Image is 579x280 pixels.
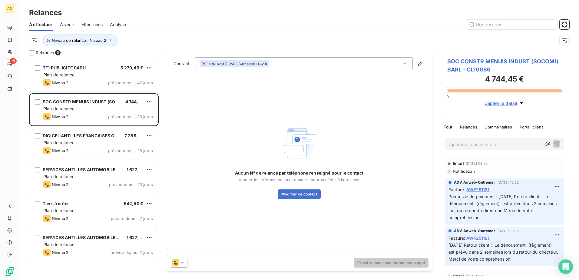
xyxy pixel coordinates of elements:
[10,58,17,64] span: 18
[108,148,153,153] span: prévue depuis 25 jours
[81,22,103,28] span: Effectuées
[52,250,68,255] span: Niveau 2
[111,250,153,255] span: prévue depuis 2 jours
[454,180,495,185] span: ADV Adweb-Outremer
[43,242,74,247] span: Plan de relance
[5,4,15,13] div: AD
[111,216,153,221] span: prévue depuis 7 jours
[444,125,453,129] span: Tout
[43,133,137,138] span: DIGICEL ANTILLES FRANCAISES GUYANE SA
[55,50,61,55] span: 6
[278,189,321,199] button: Modifier ce contact
[558,259,573,274] div: Open Intercom Messenger
[235,170,363,176] span: Aucun N° de relance par téléphone renseigné pour le contact
[354,258,428,268] button: Prendre des notes durant mon appel
[121,65,144,70] span: 5 279,45 €
[448,194,558,220] span: Promesse de paiement : [DATE] Retour client : Le dénouement (règlement) est prévu dans 2 semaines...
[174,61,195,67] label: Contact :
[466,235,489,241] span: AWF251181
[125,99,148,104] span: 4 744,45 €
[52,114,68,119] span: Niveau 2
[43,99,141,104] span: SOC CONSTR MENUIS INDUST (SOCOMI) SARL
[460,125,477,129] span: Relances
[52,148,68,153] span: Niveau 2
[485,100,518,106] span: Déplier le détail
[453,274,464,278] span: Email
[466,162,488,165] span: [DATE] 02:50
[124,133,147,138] span: 7 356,30 €
[280,124,319,163] img: Empty state
[483,100,527,107] button: Déplier le détail
[239,177,359,182] span: Ajouter les informations manquantes pour accéder à la relance
[43,174,74,179] span: Plan de relance
[43,72,74,77] span: Plan de relance
[36,50,54,56] span: Relances
[43,35,117,46] button: Niveau de relance : Niveau 2
[43,235,143,240] span: SERVICES ANTILLES AUTOMOBILES (S2A) SARL
[498,181,519,184] span: [DATE] 10:52
[466,20,557,29] input: Rechercher
[52,216,68,221] span: Niveau 2
[498,229,519,233] span: [DATE] 10:52
[5,267,15,276] img: Logo LeanPay
[43,140,74,145] span: Plan de relance
[202,62,267,66] span: [PERSON_NAME][DATE] (Comptable) LICYR
[452,169,475,174] span: Notification
[520,125,543,129] span: Portail client
[485,125,512,129] span: Commentaires
[127,235,148,240] span: 1 627,50 €
[29,22,53,28] span: À effectuer
[43,106,74,111] span: Plan de relance
[52,38,106,43] span: Niveau de relance : Niveau 2
[448,242,559,262] span: [DATE] Retour client : Le dénouement (règlement) est prévu dans 2 semaines lors du retour du dire...
[124,201,143,206] span: 542,50 €
[127,167,148,172] span: 1 627,50 €
[446,94,449,99] span: 0
[43,65,86,70] span: TF1 PUBLICITE SASU
[60,22,74,28] span: À venir
[453,161,464,166] span: Email
[448,186,465,193] span: Facture :
[466,186,489,193] span: AWF251181
[29,7,62,18] h3: Relances
[466,274,487,278] span: [DATE] 07:17
[110,22,126,28] span: Analyse
[447,74,562,86] h3: 4 744,45 €
[52,80,68,85] span: Niveau 2
[29,59,159,280] div: grid
[108,80,153,85] span: prévue depuis 42 jours
[43,167,143,172] span: SERVICES ANTILLES AUTOMOBILES (S2A) SARL
[447,57,562,74] span: SOC CONSTR MENUIS INDUST (SOCOMI) SARL - CL10086
[43,208,74,213] span: Plan de relance
[108,114,153,119] span: prévue depuis 30 jours
[454,228,495,234] span: ADV Adweb-Outremer
[109,182,153,187] span: prévue depuis 13 jours
[52,182,68,187] span: Niveau 2
[43,201,69,206] span: Tiers à créer
[448,235,465,241] span: Facture :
